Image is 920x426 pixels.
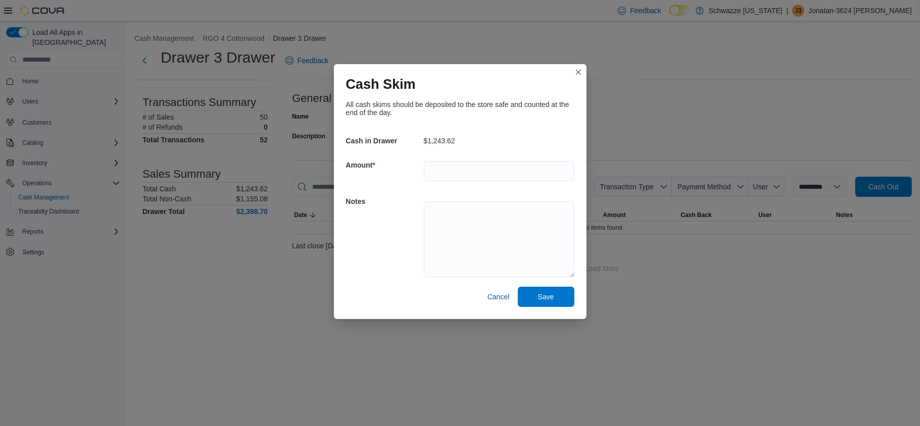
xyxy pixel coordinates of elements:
[518,287,574,307] button: Save
[538,292,554,302] span: Save
[488,292,510,302] span: Cancel
[346,155,422,175] h5: Amount
[483,287,514,307] button: Cancel
[572,66,585,78] button: Closes this modal window
[346,76,416,92] h1: Cash Skim
[346,191,422,211] h5: Notes
[346,131,422,151] h5: Cash in Drawer
[424,137,455,145] p: $1,243.62
[346,100,574,117] div: All cash skims should be deposited to the store safe and counted at the end of the day.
